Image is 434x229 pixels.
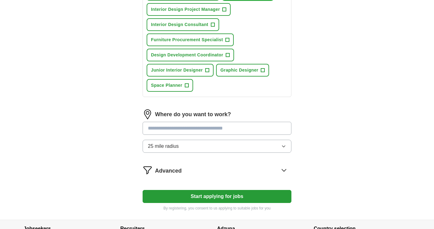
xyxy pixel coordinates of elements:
button: Junior Interior Designer [147,64,214,77]
button: 25 mile radius [143,140,291,153]
span: Graphic Designer [220,67,258,73]
button: Graphic Designer [216,64,269,77]
span: Furniture Procurement Specialist [151,37,223,43]
button: Interior Design Consultant [147,18,219,31]
button: Design Development Coordinator [147,49,234,61]
img: filter [143,165,153,175]
span: Interior Design Project Manager [151,6,220,13]
button: Interior Design Project Manager [147,3,231,16]
span: 25 mile radius [148,143,179,150]
span: Space Planner [151,82,182,89]
span: Interior Design Consultant [151,21,208,28]
span: Design Development Coordinator [151,52,223,58]
button: Space Planner [147,79,193,92]
img: location.png [143,109,153,119]
label: Where do you want to work? [155,110,231,119]
button: Start applying for jobs [143,190,291,203]
p: By registering, you consent to us applying to suitable jobs for you [143,205,291,211]
button: Furniture Procurement Specialist [147,33,234,46]
span: Junior Interior Designer [151,67,203,73]
span: Advanced [155,167,182,175]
